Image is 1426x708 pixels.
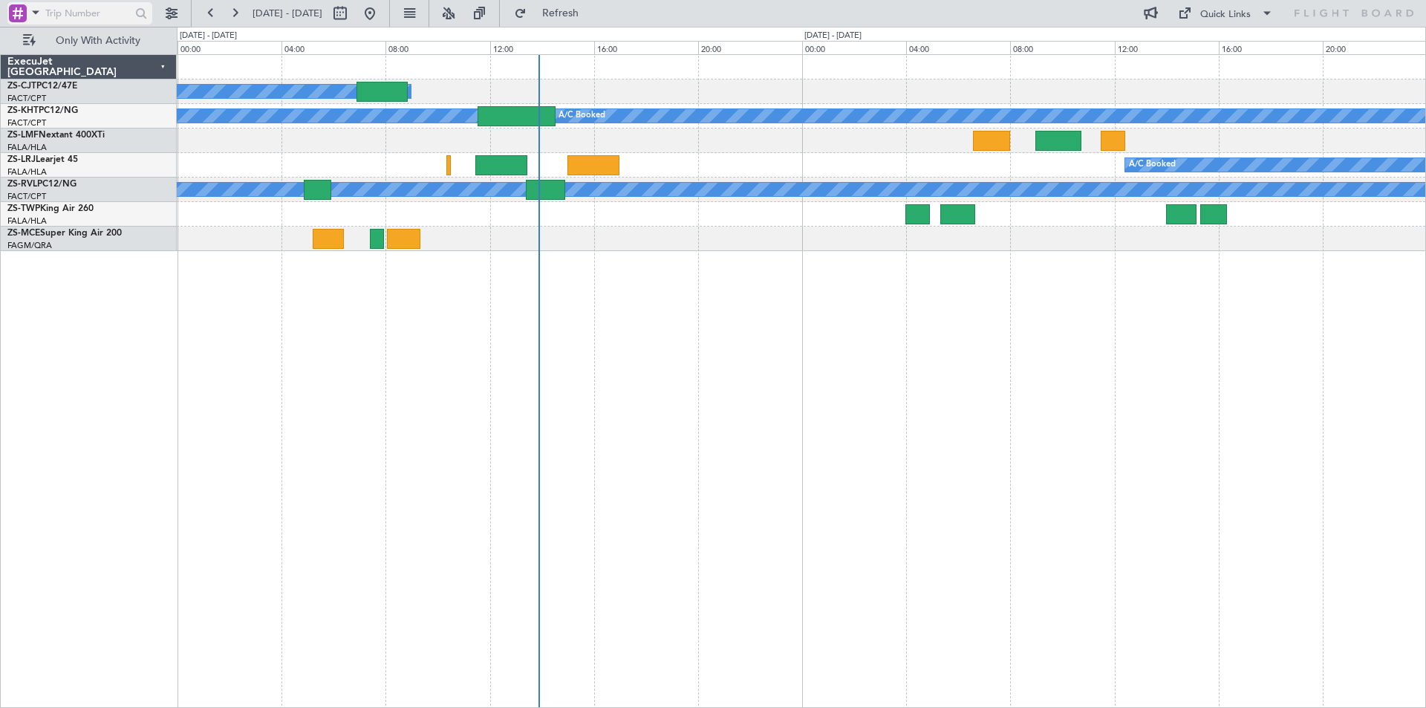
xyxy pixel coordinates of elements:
[253,7,322,20] span: [DATE] - [DATE]
[180,30,237,42] div: [DATE] - [DATE]
[804,30,862,42] div: [DATE] - [DATE]
[1010,41,1114,54] div: 08:00
[490,41,594,54] div: 12:00
[7,204,40,213] span: ZS-TWP
[7,180,76,189] a: ZS-RVLPC12/NG
[7,106,39,115] span: ZS-KHT
[7,82,77,91] a: ZS-CJTPC12/47E
[507,1,596,25] button: Refresh
[45,2,131,25] input: Trip Number
[7,229,122,238] a: ZS-MCESuper King Air 200
[178,41,281,54] div: 00:00
[7,131,105,140] a: ZS-LMFNextant 400XTi
[7,166,47,178] a: FALA/HLA
[1129,154,1176,176] div: A/C Booked
[39,36,157,46] span: Only With Activity
[7,131,39,140] span: ZS-LMF
[1115,41,1219,54] div: 12:00
[7,240,52,251] a: FAGM/QRA
[530,8,592,19] span: Refresh
[1200,7,1251,22] div: Quick Links
[7,142,47,153] a: FALA/HLA
[559,105,605,127] div: A/C Booked
[698,41,802,54] div: 20:00
[16,29,161,53] button: Only With Activity
[281,41,385,54] div: 04:00
[7,204,94,213] a: ZS-TWPKing Air 260
[7,106,78,115] a: ZS-KHTPC12/NG
[1171,1,1280,25] button: Quick Links
[7,191,46,202] a: FACT/CPT
[7,155,78,164] a: ZS-LRJLearjet 45
[594,41,698,54] div: 16:00
[1219,41,1323,54] div: 16:00
[385,41,489,54] div: 08:00
[7,180,37,189] span: ZS-RVL
[7,229,40,238] span: ZS-MCE
[906,41,1010,54] div: 04:00
[802,41,906,54] div: 00:00
[7,215,47,227] a: FALA/HLA
[7,155,36,164] span: ZS-LRJ
[7,82,36,91] span: ZS-CJT
[7,117,46,129] a: FACT/CPT
[7,93,46,104] a: FACT/CPT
